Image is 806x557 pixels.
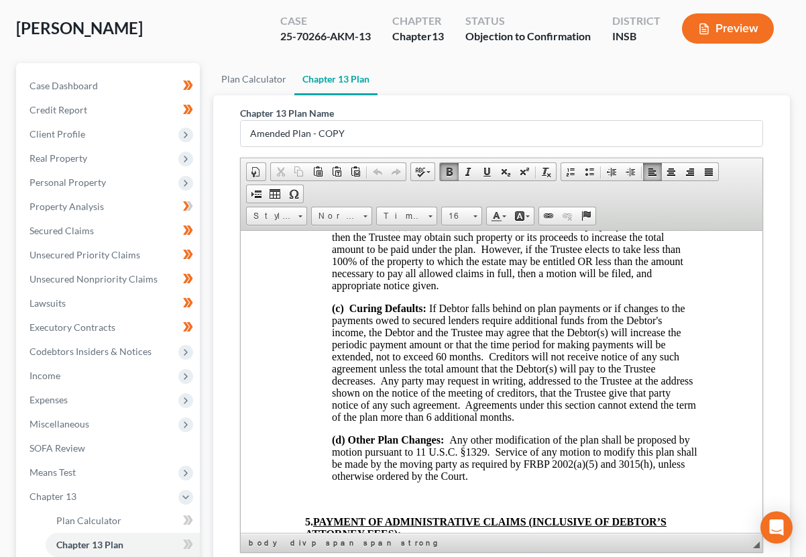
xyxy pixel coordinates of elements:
[361,536,397,550] a: span element
[19,315,200,340] a: Executory Contracts
[465,13,591,29] div: Status
[294,63,378,95] a: Chapter 13 Plan
[440,163,459,181] a: Bold
[19,74,200,98] a: Case Dashboard
[465,29,591,44] div: Objection to Confirmation
[30,201,104,212] span: Property Analysis
[213,63,294,95] a: Plan Calculator
[487,207,510,225] a: Text Color
[247,185,266,203] a: Insert Page Break for Printing
[577,207,595,225] a: Anchor
[19,195,200,219] a: Property Analysis
[16,18,143,38] span: [PERSON_NAME]
[621,163,640,181] a: Increase Indent
[246,536,286,550] a: body element
[19,267,200,291] a: Unsecured Nonpriority Claims
[30,104,87,115] span: Credit Report
[241,231,763,533] iframe: Rich Text Editor, document-ckeditor
[30,491,76,502] span: Chapter 13
[662,163,681,181] a: Center
[515,163,534,181] a: Superscript
[311,207,372,225] a: Normal
[398,536,439,550] a: strong element
[91,72,186,83] strong: (c) Curing Defaults:
[368,163,387,181] a: Undo
[64,285,426,309] strong: 5.
[64,285,426,309] u: PAYMENT OF ADMINISTRATIVE CLAIMS (INCLUSIVE OF DEBTOR’S ATTORNEY FEES):
[558,207,577,225] a: Unlink
[19,291,200,315] a: Lawsuits
[271,163,290,181] a: Cut
[682,13,774,44] button: Preview
[442,207,469,225] span: 16
[580,163,599,181] a: Insert/Remove Bulleted List
[612,13,660,29] div: District
[309,536,322,550] a: p element
[612,29,660,44] div: INSB
[539,207,558,225] a: Link
[30,152,87,164] span: Real Property
[30,442,85,454] span: SOFA Review
[19,219,200,243] a: Secured Claims
[30,176,106,188] span: Personal Property
[477,163,496,181] a: Underline
[19,436,200,460] a: SOFA Review
[327,163,346,181] a: Paste as plain text
[30,273,158,285] span: Unsecured Nonpriority Claims
[91,203,457,251] span: Any other modification of the plan shall be proposed by motion pursuant to 11 U.S.C. §1329. Servi...
[308,163,327,181] a: Paste
[30,225,94,236] span: Secured Claims
[411,163,435,181] a: Spell Checker
[246,207,307,225] a: Styles
[30,297,66,309] span: Lawsuits
[266,185,284,203] a: Table
[30,370,60,381] span: Income
[30,394,68,405] span: Expenses
[392,29,444,44] div: Chapter
[290,163,308,181] a: Copy
[91,203,209,215] strong: (d) Other Plan Changes:
[30,346,152,357] span: Codebtors Insiders & Notices
[602,163,621,181] a: Decrease Indent
[377,207,424,225] span: Times New Roman
[510,207,534,225] a: Background Color
[30,321,115,333] span: Executory Contracts
[30,80,98,91] span: Case Dashboard
[312,207,359,225] span: Normal
[323,536,359,550] a: span element
[284,185,303,203] a: Insert Special Character
[459,163,477,181] a: Italic
[387,163,406,181] a: Redo
[376,207,437,225] a: Times New Roman
[392,13,444,29] div: Chapter
[441,207,482,225] a: 16
[46,533,200,557] a: Chapter 13 Plan
[681,163,699,181] a: Align Right
[30,466,76,478] span: Means Test
[280,13,371,29] div: Case
[346,163,365,181] a: Paste from Word
[19,243,200,267] a: Unsecured Priority Claims
[46,509,200,533] a: Plan Calculator
[19,98,200,122] a: Credit Report
[30,249,140,260] span: Unsecured Priority Claims
[56,539,123,550] span: Chapter 13 Plan
[496,163,515,181] a: Subscript
[537,163,556,181] a: Remove Format
[56,515,121,526] span: Plan Calculator
[432,30,444,42] span: 13
[91,72,455,192] span: If Debtor falls behind on plan payments or if changes to the payments owed to secured lenders req...
[280,29,371,44] div: 25-70266-AKM-13
[288,536,308,550] a: div element
[30,418,89,429] span: Miscellaneous
[247,163,266,181] a: Document Properties
[643,163,662,181] a: Align Left
[30,128,85,140] span: Client Profile
[247,207,294,225] span: Styles
[760,511,793,544] div: Open Intercom Messenger
[240,106,334,120] label: Chapter 13 Plan Name
[699,163,718,181] a: Justify
[241,121,763,146] input: Enter name...
[753,542,760,548] span: Resize
[561,163,580,181] a: Insert/Remove Numbered List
